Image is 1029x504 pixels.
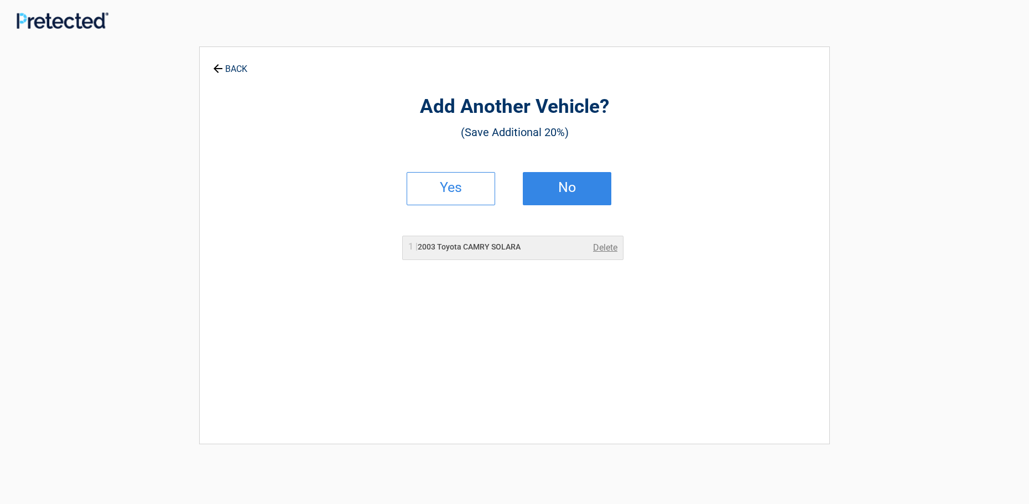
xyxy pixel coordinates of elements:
[261,123,768,142] h3: (Save Additional 20%)
[408,241,521,253] h2: 2003 Toyota CAMRY SOLARA
[261,94,768,120] h2: Add Another Vehicle?
[534,184,600,191] h2: No
[211,54,250,74] a: BACK
[418,184,484,191] h2: Yes
[408,241,418,252] span: 1 |
[17,12,108,29] img: Main Logo
[593,241,617,254] a: Delete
